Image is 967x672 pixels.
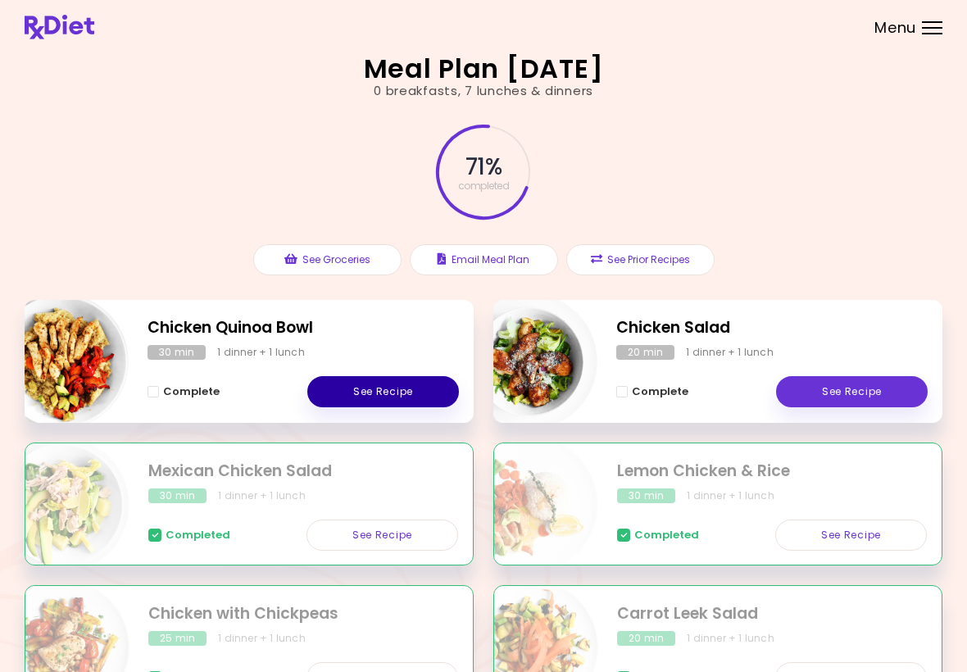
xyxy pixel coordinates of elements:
span: Menu [874,20,916,35]
div: 1 dinner + 1 lunch [218,488,306,503]
button: Complete - Chicken Quinoa Bowl [148,382,220,402]
span: Completed [634,529,699,542]
img: RxDiet [25,15,94,39]
button: See Groceries [253,244,402,275]
button: Complete - Chicken Salad [616,382,688,402]
img: Info - Lemon Chicken & Rice [462,437,598,573]
div: 20 min [616,345,674,360]
button: See Prior Recipes [566,244,715,275]
button: Email Meal Plan [410,244,558,275]
h2: Chicken with Chickpeas [148,602,458,626]
div: 20 min [617,631,675,646]
img: Info - Chicken Salad [461,293,597,429]
div: 1 dinner + 1 lunch [218,631,306,646]
a: See Recipe - Chicken Quinoa Bowl [307,376,459,407]
div: 30 min [617,488,675,503]
div: 30 min [148,488,207,503]
h2: Chicken Salad [616,316,928,340]
a: See Recipe - Mexican Chicken Salad [306,520,458,551]
div: 1 dinner + 1 lunch [687,488,774,503]
span: Completed [166,529,230,542]
h2: Mexican Chicken Salad [148,460,458,484]
span: 71 % [465,153,501,181]
span: Complete [632,385,688,398]
div: 1 dinner + 1 lunch [686,345,774,360]
a: See Recipe - Lemon Chicken & Rice [775,520,927,551]
h2: Chicken Quinoa Bowl [148,316,459,340]
h2: Lemon Chicken & Rice [617,460,927,484]
h2: Meal Plan [DATE] [364,56,604,82]
a: See Recipe - Chicken Salad [776,376,928,407]
div: 0 breakfasts , 7 lunches & dinners [374,82,593,101]
h2: Carrot Leek Salad [617,602,927,626]
div: 30 min [148,345,206,360]
div: 1 dinner + 1 lunch [687,631,774,646]
div: 1 dinner + 1 lunch [217,345,305,360]
div: 25 min [148,631,207,646]
span: completed [458,181,510,191]
span: Complete [163,385,220,398]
